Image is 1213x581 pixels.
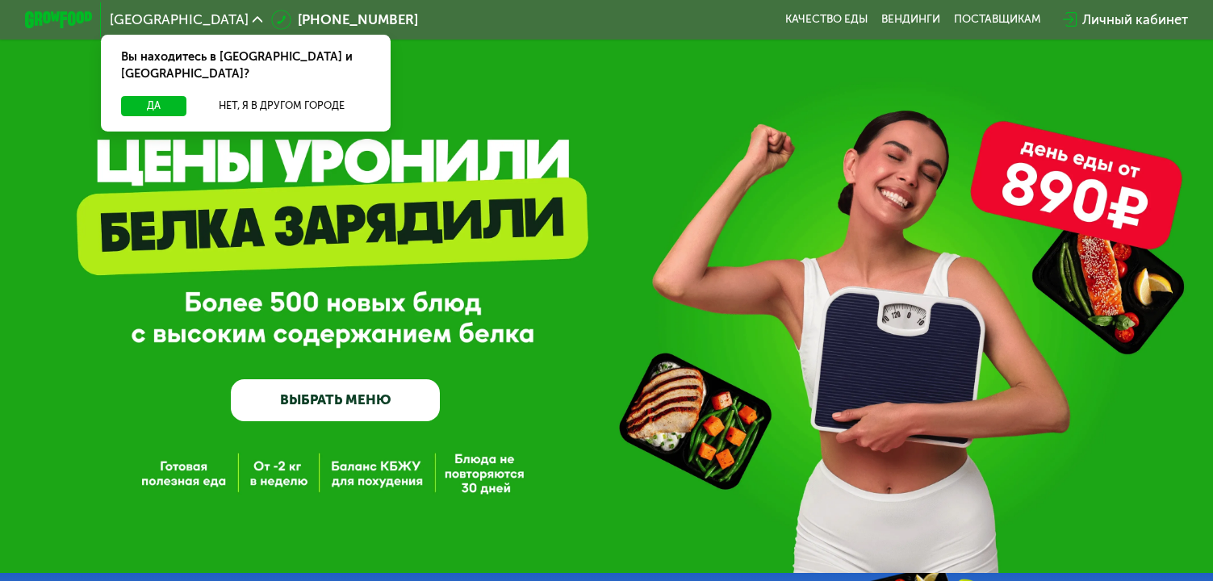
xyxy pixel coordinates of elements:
[785,13,868,27] a: Качество еды
[271,10,418,30] a: [PHONE_NUMBER]
[881,13,940,27] a: Вендинги
[101,35,391,95] div: Вы находитесь в [GEOGRAPHIC_DATA] и [GEOGRAPHIC_DATA]?
[110,13,249,27] span: [GEOGRAPHIC_DATA]
[1082,10,1188,30] div: Личный кабинет
[954,13,1041,27] div: поставщикам
[121,96,186,116] button: Да
[231,379,441,421] a: ВЫБРАТЬ МЕНЮ
[193,96,370,116] button: Нет, я в другом городе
